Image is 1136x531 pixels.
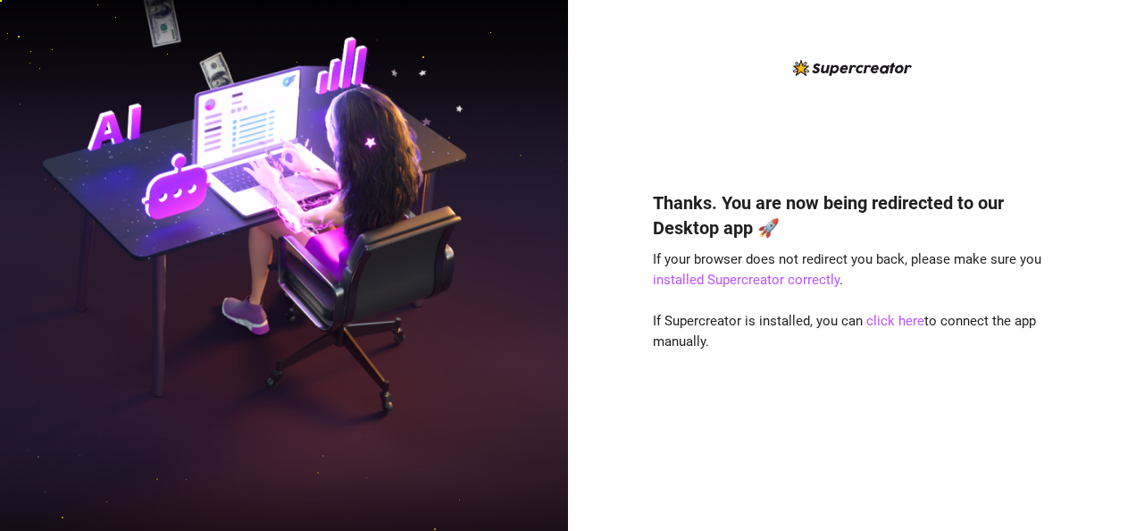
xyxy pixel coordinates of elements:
[653,272,839,288] a: installed Supercreator correctly
[653,251,1041,289] span: If your browser does not redirect you back, please make sure you .
[653,190,1051,240] h4: Thanks. You are now being redirected to our Desktop app 🚀
[653,313,1036,350] span: If Supercreator is installed, you can to connect the app manually.
[866,313,924,329] a: click here
[793,60,912,76] img: logo-BBDzfeDw.svg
